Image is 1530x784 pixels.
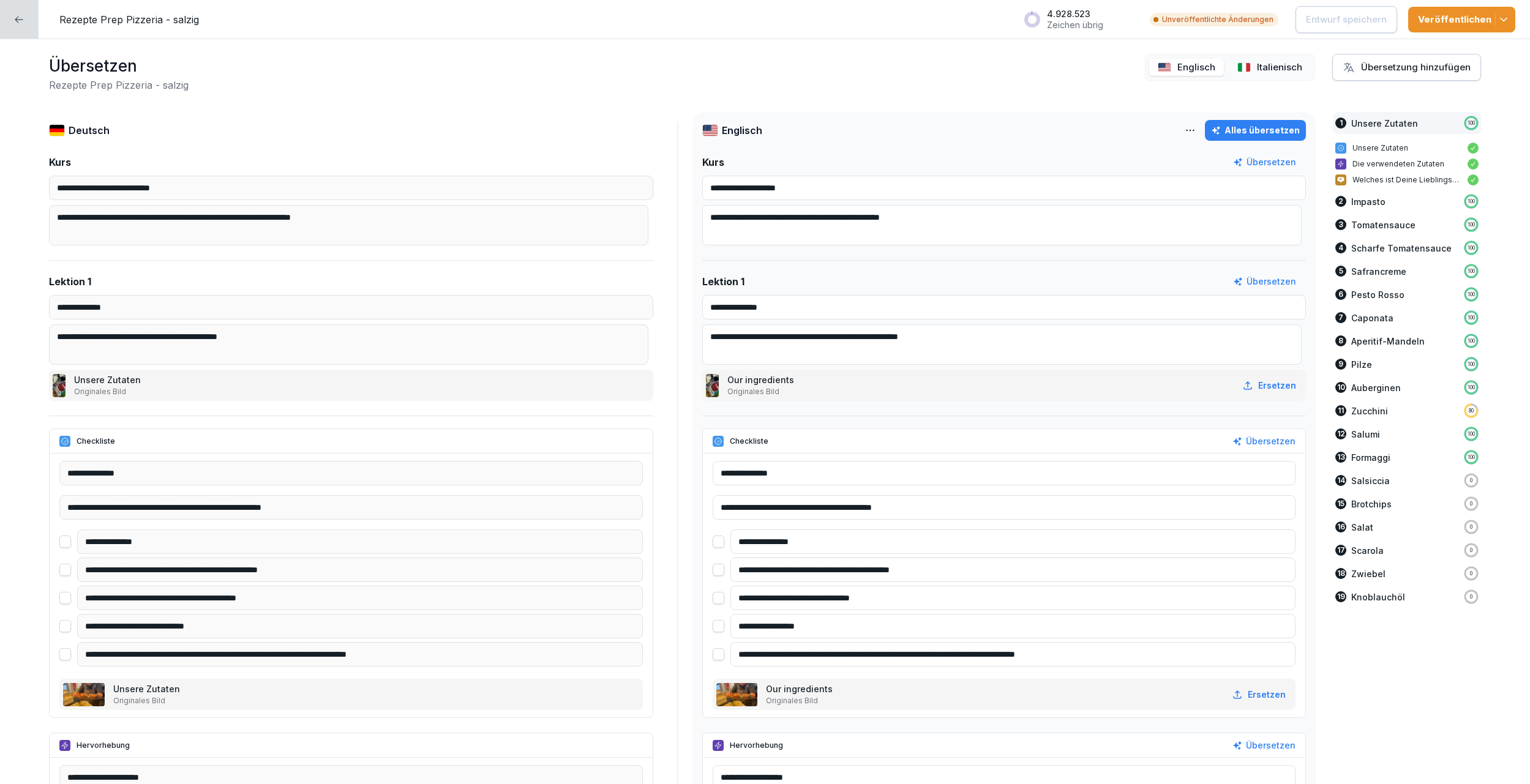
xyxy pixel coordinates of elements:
p: 100 [1468,337,1475,345]
p: Unsere Zutaten [1351,117,1418,130]
img: us.svg [1158,62,1171,72]
div: Alles übersetzen [1211,124,1300,137]
p: 0 [1470,547,1472,554]
p: Englisch [722,123,762,138]
p: Unsere Zutaten [113,682,182,695]
p: Unveröffentlichte Änderungen [1162,14,1273,25]
p: Brotchips [1351,498,1392,510]
p: Safrancreme [1351,265,1406,278]
h1: Übersetzen [49,54,189,78]
p: Salsiccia [1351,474,1390,487]
p: 100 [1468,119,1475,127]
img: de.svg [49,124,65,136]
img: anyvqqrcc92gazlvzdq4lqv6.png [63,683,105,706]
p: 100 [1468,360,1475,368]
p: Salumi [1351,428,1380,441]
button: Entwurf speichern [1296,6,1397,33]
p: 100 [1468,314,1475,321]
img: it.svg [1237,62,1251,72]
div: 4 [1335,242,1346,253]
p: Pilze [1351,358,1372,371]
p: Die verwendeten Zutaten [1352,159,1461,170]
p: Knoblauchöl [1351,591,1405,603]
div: 8 [1335,335,1346,346]
p: Hervorhebung [77,740,130,751]
p: Rezepte Prep Pizzeria - salzig [59,12,199,27]
div: 7 [1335,312,1346,323]
div: 15 [1335,498,1346,509]
p: Checkliste [730,436,768,447]
button: 4.928.523Zeichen übrig [1018,4,1139,35]
div: 19 [1335,591,1346,602]
p: 100 [1468,291,1475,298]
p: Scharfe Tomatensauce [1351,242,1452,255]
p: Our ingredients [766,682,835,695]
div: Übersetzen [1233,275,1296,288]
p: Ersetzen [1258,379,1296,392]
div: 3 [1335,219,1346,230]
p: Zwiebel [1351,567,1386,580]
button: Alles übersetzen [1205,120,1306,141]
p: Scarola [1351,544,1384,557]
button: Übersetzen [1232,739,1296,752]
div: Übersetzung hinzufügen [1343,61,1471,74]
div: 17 [1335,545,1346,556]
p: 0 [1470,500,1472,507]
p: 0 [1470,593,1472,600]
div: 1 [1335,118,1346,129]
img: us.svg [702,124,718,136]
button: Übersetzen [1232,435,1296,448]
p: 100 [1468,454,1475,461]
button: Übersetzen [1233,155,1296,169]
div: Veröffentlichen [1418,13,1506,26]
div: 6 [1335,289,1346,300]
p: Zucchini [1351,405,1388,417]
div: 16 [1335,521,1346,532]
p: 100 [1468,267,1475,275]
div: 5 [1335,266,1346,277]
div: 11 [1335,405,1346,416]
p: Tomatensauce [1351,218,1416,231]
p: Originales Bild [766,695,835,706]
p: Impasto [1351,195,1386,208]
p: Checkliste [77,436,115,447]
p: Originales Bild [113,695,182,706]
p: 100 [1468,430,1475,438]
p: Originales Bild [727,386,797,397]
p: Our ingredients [727,373,797,386]
img: anyvqqrcc92gazlvzdq4lqv6.png [716,683,758,706]
p: Pesto Rosso [1351,288,1404,301]
div: 9 [1335,359,1346,370]
p: Deutsch [69,123,110,138]
p: Formaggi [1351,451,1390,464]
p: Ersetzen [1248,688,1286,701]
p: Kurs [49,155,71,170]
p: Lektion 1 [702,274,744,289]
p: Kurs [702,155,724,170]
p: Englisch [1177,61,1215,75]
div: 12 [1335,428,1346,439]
p: Originales Bild [74,386,143,397]
p: 0 [1470,570,1472,577]
p: Lektion 1 [49,274,91,289]
p: Salat [1351,521,1373,534]
p: 0 [1470,477,1472,484]
p: 100 [1468,384,1475,391]
div: 14 [1335,475,1346,486]
div: 18 [1335,568,1346,579]
h2: Rezepte Prep Pizzeria - salzig [49,78,189,92]
p: Italienisch [1257,61,1302,75]
p: 0 [1470,523,1472,531]
p: Caponata [1351,312,1393,324]
p: Auberginen [1351,381,1401,394]
img: wsa5szb7gzfmx4mm0nn5i2mn.png [706,374,719,397]
img: wsa5szb7gzfmx4mm0nn5i2mn.png [53,374,66,397]
button: Veröffentlichen [1408,7,1515,32]
p: 100 [1468,198,1475,205]
p: Entwurf speichern [1306,13,1387,26]
p: Zeichen übrig [1047,20,1103,31]
div: 10 [1335,382,1346,393]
